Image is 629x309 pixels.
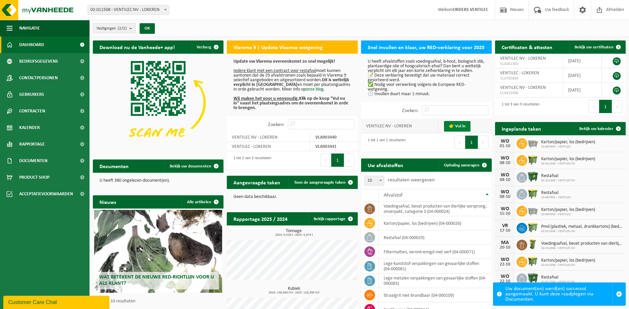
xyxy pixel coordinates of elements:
[315,135,337,140] strong: VLA903440
[569,40,625,54] a: Bekijk uw certificaten
[599,100,612,113] button: 1
[233,195,351,199] p: Geen data beschikbaar.
[19,136,45,153] span: Rapportage
[541,213,595,216] span: 10-887955 - VENTILEC
[19,53,58,70] span: Bedrijfsgegevens
[19,119,40,136] span: Kalender
[527,154,538,165] img: WB-1100-HPE-GN-50
[93,40,181,53] h2: Download nu de Vanheede+ app!
[563,83,602,97] td: [DATE]
[500,56,546,61] span: VENTILEC NV - LOKEREN
[563,68,602,83] td: [DATE]
[93,54,223,152] img: Download de VHEPlus App
[227,133,310,142] td: VENTILEC NV - LOKEREN
[379,288,492,302] td: straalgrit niet-brandbaar (04-000109)
[19,153,47,169] span: Documenten
[498,212,512,216] div: 15-10
[527,171,538,182] img: WB-1100-HPE-GN-01
[233,59,335,64] b: Update uw Vlarema overeenkomst zo snel mogelijk!
[498,139,512,144] div: WO
[612,100,622,113] button: Next
[227,176,287,189] h2: Aangevraagde taken
[99,299,220,304] p: 1 van 10 resultaten
[164,159,223,173] a: Bekijk uw documenten
[498,155,512,161] div: WO
[384,193,403,198] span: Afvalstof
[527,273,538,284] img: WB-1100-HPE-GN-01
[498,228,512,233] div: 17-10
[379,202,492,216] td: voedingsafval, bevat producten van dierlijke oorsprong, onverpakt, categorie 3 (04-000024)
[541,162,595,166] span: 02-011508 - VENTILEC NV
[541,229,622,233] span: 02-011508 - VENTILEC NV
[495,40,559,53] h2: Certificaten & attesten
[289,176,357,189] a: Toon de aangevraagde taken
[498,279,512,284] div: 22-10
[541,224,622,229] span: Pmd (plastiek, metaal, drankkartons) (bedrijven)
[527,188,538,199] img: WB-1100-HPE-GN-50
[579,127,613,131] span: Bekijk uw kalender
[541,179,575,183] span: 02-011508 - VENTILEC NV
[500,85,546,90] span: VENTILEC NV - LOKEREN
[96,24,127,33] span: Vestigingen
[541,246,622,250] span: 02-011508 - VENTILEC NV
[541,207,595,213] span: Karton/papier, los (bedrijven)
[361,158,410,171] h2: Uw afvalstoffen
[99,275,214,286] span: Wat betekent de nieuwe RED-richtlijn voor u als klant?
[541,190,571,196] span: Restafval
[541,140,595,145] span: Karton/papier, los (bedrijven)
[19,103,45,119] span: Contracten
[498,245,512,250] div: 20-10
[541,145,595,149] span: 10-887955 - VENTILEC
[191,40,223,54] button: Verberg
[308,212,357,225] a: Bekijk rapportage
[230,229,357,237] h3: Tonnage
[498,144,512,149] div: 01-10
[402,108,418,113] label: Zoeken:
[227,40,329,53] h2: Vlarema 9 | Update Vlaamse wetgeving
[527,137,538,149] img: WB-2500-GAL-GY-01
[197,45,211,49] span: Verberg
[19,36,44,53] span: Dashboard
[379,245,492,259] td: filtermatten, verontreinigd met verf (04-000071)
[19,86,44,103] span: Gebruikers
[227,142,310,151] td: VENTILEC - LOKEREN
[364,135,406,150] div: 1 tot 1 van 1 resultaten
[315,144,337,149] strong: VLA903441
[444,163,479,167] span: Ophaling aanvragen
[388,177,435,183] label: resultaten weergeven
[500,76,558,81] span: VLA705804
[93,195,123,208] h2: Nieuws
[498,274,512,279] div: WO
[498,206,512,212] div: WO
[230,286,357,294] h3: Kubiek
[268,122,284,127] label: Zoeken:
[498,240,512,245] div: MA
[344,154,354,167] button: Next
[498,195,512,199] div: 08-10
[170,164,211,168] span: Bekijk uw documenten
[19,169,49,186] span: Product Shop
[88,5,169,15] span: 02-011508 - VENTILEC NV - LOKEREN
[379,259,492,274] td: lege kunststof verpakkingen van gevaarlijke stoffen (04-000081)
[227,212,294,225] h2: Rapportage 2025 / 2024
[361,119,439,133] td: VENTILEC NV - LOKEREN
[453,7,488,12] strong: ORDERS VENTILEC
[94,210,222,293] a: Wat betekent de nieuwe RED-richtlijn voor u als klant?
[365,176,384,185] span: 10
[500,61,558,67] span: VLA001305
[321,154,331,167] button: Previous
[541,241,622,246] span: Voedingsafval, bevat producten van dierlijke oorsprong, onverpakt, categorie 3
[118,26,127,31] count: (2/2)
[505,283,612,305] div: Uw document(en) werd(en) succesvol aangemaakt. U kunt deze raadplegen via Documenten.
[182,195,223,209] a: Alle artikelen
[444,121,471,132] a: 👉 Vul in
[498,262,512,267] div: 22-10
[455,136,465,149] button: Previous
[541,263,595,267] span: 02-011508 - VENTILEC NV
[589,100,599,113] button: Previous
[439,158,491,172] a: Ophaling aanvragen
[368,59,485,96] p: U heeft afvalstoffen zoals voedingsafval, b-hout, biologisch slib, plantaardige olie of hoogcalor...
[498,223,512,228] div: VR
[19,186,73,202] span: Acceptatievoorwaarden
